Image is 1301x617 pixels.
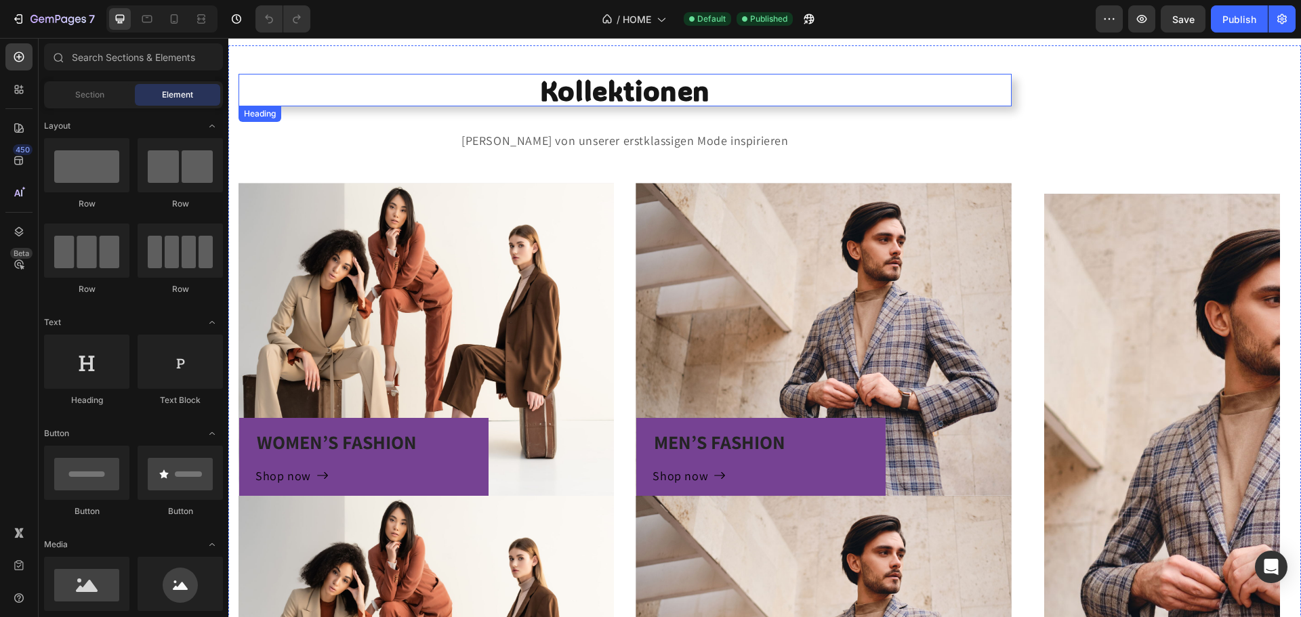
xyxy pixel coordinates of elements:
button: Shop now [424,429,497,446]
span: Default [697,13,726,25]
div: Undo/Redo [255,5,310,33]
div: Publish [1222,12,1256,26]
div: Heading [44,394,129,406]
div: Button [138,505,223,517]
span: Button [44,427,69,440]
div: Row [44,283,129,295]
div: Open Intercom Messenger [1255,551,1287,583]
span: / [617,12,620,26]
span: Toggle open [201,115,223,137]
div: Shop now [424,429,480,446]
span: Layout [44,120,70,132]
span: Text [44,316,61,328]
div: Row [138,283,223,295]
p: 7 [89,11,95,27]
iframe: Design area [228,38,1301,617]
span: Save [1172,14,1195,25]
span: Toggle open [201,423,223,444]
button: Save [1161,5,1205,33]
div: Text Block [138,394,223,406]
span: Element [162,89,193,101]
div: Row [138,198,223,210]
button: 7 [5,5,101,33]
span: Toggle open [201,534,223,555]
span: Published [750,13,787,25]
span: Section [75,89,104,101]
span: Media [44,538,68,551]
div: Button [44,505,129,517]
span: HOME [623,12,651,26]
div: Row [44,198,129,210]
span: Toggle open [201,312,223,333]
input: Search Sections & Elements [44,43,223,70]
button: Publish [1211,5,1268,33]
p: MEN’S FASHION [426,392,640,417]
div: 450 [13,144,33,155]
div: Beta [10,248,33,259]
